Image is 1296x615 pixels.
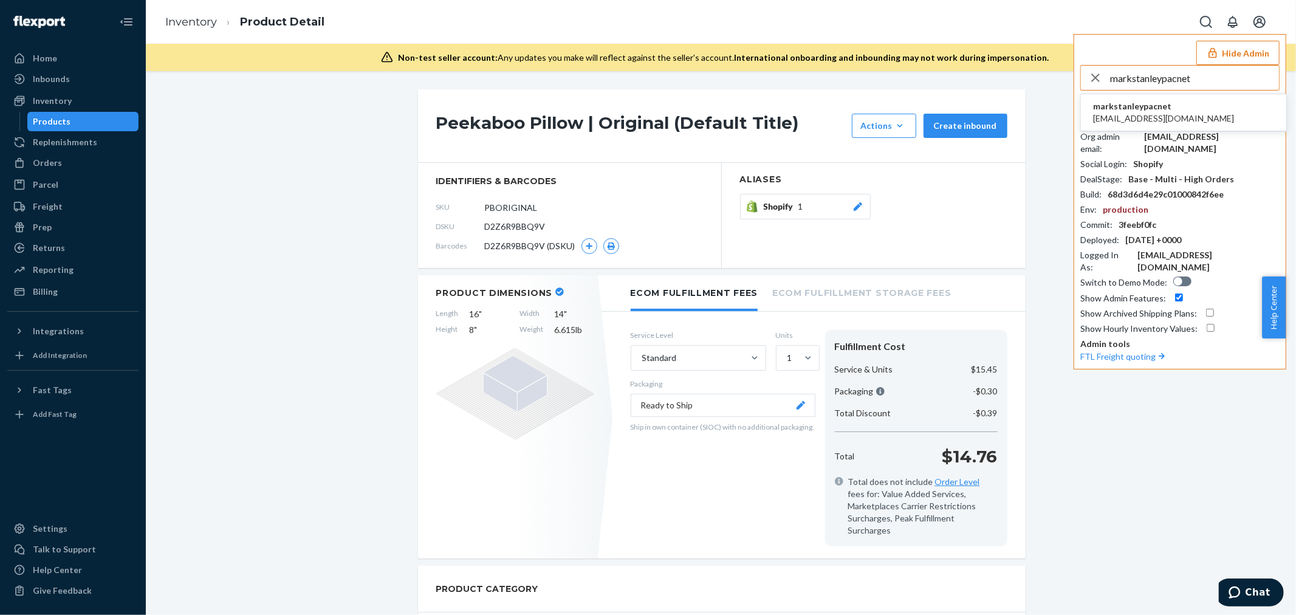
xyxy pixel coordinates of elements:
div: Switch to Demo Mode : [1080,277,1167,289]
div: Any updates you make will reflect against the seller's account. [398,52,1049,64]
div: Fulfillment Cost [835,340,998,354]
input: Standard [641,352,642,364]
p: Total Discount [835,407,891,419]
span: Total does not include fees for: Value Added Services, Marketplaces Carrier Restrictions Surcharg... [848,476,998,537]
h2: Aliases [740,175,1007,184]
button: Shopify1 [740,194,871,219]
a: Help Center [7,560,139,580]
div: Base - Multi - High Orders [1128,173,1234,185]
p: Ship in own container (SIOC) with no additional packaging. [631,422,815,432]
span: 1 [798,201,803,213]
div: Inbounds [33,73,70,85]
li: Ecom Fulfillment Fees [631,275,758,311]
div: Env : [1080,204,1097,216]
div: Add Integration [33,350,87,360]
button: Integrations [7,321,139,341]
a: Add Integration [7,346,139,365]
div: Build : [1080,188,1102,201]
span: " [479,309,482,319]
span: Barcodes [436,241,485,251]
a: Orders [7,153,139,173]
img: Flexport logo [13,16,65,28]
div: Show Archived Shipping Plans : [1080,307,1197,320]
div: [EMAIL_ADDRESS][DOMAIN_NAME] [1137,249,1280,273]
span: markstanleypacnet [1093,100,1234,112]
span: Weight [520,324,544,336]
div: Add Fast Tag [33,409,77,419]
button: Ready to Ship [631,394,815,417]
div: Org admin email : [1080,131,1139,155]
span: 16 [470,308,509,320]
h2: PRODUCT CATEGORY [436,578,538,600]
div: Parcel [33,179,58,191]
span: Width [520,308,544,320]
a: FTL Freight quoting [1080,351,1168,362]
a: Billing [7,282,139,301]
div: Talk to Support [33,543,96,555]
div: Inventory [33,95,72,107]
div: [EMAIL_ADDRESS][DOMAIN_NAME] [1145,131,1280,155]
a: Inbounds [7,69,139,89]
div: Settings [33,523,67,535]
a: Reporting [7,260,139,280]
span: " [564,309,567,319]
span: 8 [470,324,509,336]
button: Hide Admin [1196,41,1280,65]
div: [DATE] +0000 [1125,234,1181,246]
span: 6.615 lb [555,324,594,336]
a: Inventory [7,91,139,111]
a: Home [7,49,139,68]
input: 1 [786,352,787,364]
li: Ecom Fulfillment Storage Fees [772,275,951,309]
h1: Peekaboo Pillow | Original (Default Title) [436,114,846,138]
a: Product Detail [240,15,324,29]
div: Prep [33,221,52,233]
div: Integrations [33,325,84,337]
span: D2Z6R9BBQ9V (DSKU) [485,240,575,252]
a: Parcel [7,175,139,194]
div: Give Feedback [33,585,92,597]
p: Packaging [835,385,885,397]
button: Give Feedback [7,581,139,600]
p: -$0.30 [973,385,998,397]
p: Admin tools [1080,338,1280,350]
button: Create inbound [924,114,1007,138]
div: Freight [33,201,63,213]
div: Home [33,52,57,64]
ol: breadcrumbs [156,4,334,40]
div: 3feebf0fc [1119,219,1156,231]
div: Replenishments [33,136,97,148]
a: Add Fast Tag [7,405,139,424]
a: Inventory [165,15,217,29]
h2: Product Dimensions [436,287,553,298]
a: Replenishments [7,132,139,152]
span: D2Z6R9BBQ9V [485,221,546,233]
div: Help Center [33,564,82,576]
a: Products [27,112,139,131]
span: Height [436,324,459,336]
div: Show Hourly Inventory Values : [1080,323,1198,335]
div: Commit : [1080,219,1113,231]
div: Shopify [1133,158,1163,170]
div: production [1103,204,1148,216]
span: Length [436,308,459,320]
div: Deployed : [1080,234,1119,246]
a: Freight [7,197,139,216]
button: Open notifications [1221,10,1245,34]
a: Order Level [935,476,980,487]
p: $15.45 [972,363,998,376]
button: Talk to Support [7,540,139,559]
div: 1 [787,352,792,364]
a: Returns [7,238,139,258]
div: Actions [861,120,907,132]
div: DealStage : [1080,173,1122,185]
input: Search or paste seller ID [1110,66,1279,90]
button: Help Center [1262,277,1286,338]
span: SKU [436,202,485,212]
a: Settings [7,519,139,538]
div: 68d3d6d4e29c01000842f6ee [1108,188,1224,201]
div: Products [33,115,71,128]
label: Units [776,330,815,340]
